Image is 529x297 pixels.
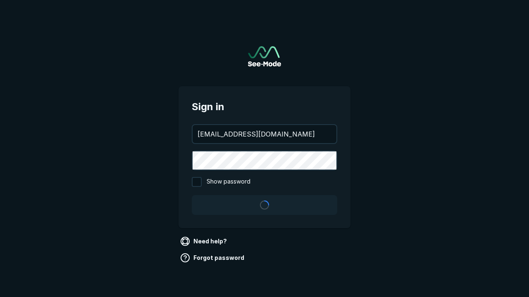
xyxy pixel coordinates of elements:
span: Show password [207,177,250,187]
a: Forgot password [179,251,248,264]
span: Sign in [192,99,337,114]
img: See-Mode Logo [248,46,281,66]
a: Go to sign in [248,46,281,66]
a: Need help? [179,235,230,248]
input: your@email.com [193,125,336,143]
